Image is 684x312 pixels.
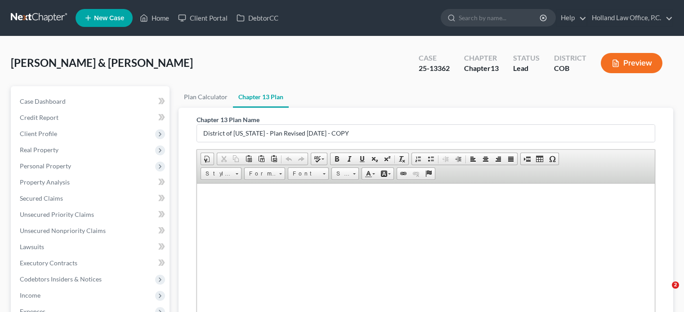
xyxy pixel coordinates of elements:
[331,167,359,180] a: Size
[197,125,655,142] input: Enter name...
[20,275,102,283] span: Codebtors Insiders & Notices
[20,178,70,186] span: Property Analysis
[554,63,586,74] div: COB
[20,227,106,234] span: Unsecured Nonpriority Claims
[201,167,241,180] a: Styles
[179,86,233,108] a: Plan Calculator
[601,53,662,73] button: Preview
[13,223,170,239] a: Unsecured Nonpriority Claims
[533,153,546,165] a: Table
[20,194,63,202] span: Secured Claims
[217,153,230,165] a: Cut
[20,162,71,170] span: Personal Property
[201,168,232,180] span: Styles
[295,153,308,165] a: Redo
[378,168,393,180] a: Background Color
[419,63,450,74] div: 25-13362
[467,153,479,165] a: Align Left
[381,153,393,165] a: Superscript
[201,153,214,165] a: Document Properties
[11,56,193,69] span: [PERSON_NAME] & [PERSON_NAME]
[356,153,368,165] a: Underline
[343,153,356,165] a: Italic
[452,153,465,165] a: Increase Indent
[492,153,505,165] a: Align Right
[556,10,586,26] a: Help
[505,153,517,165] a: Justify
[20,211,94,218] span: Unsecured Priority Claims
[20,97,66,105] span: Case Dashboard
[20,291,40,299] span: Income
[13,207,170,223] a: Unsecured Priority Claims
[464,63,499,74] div: Chapter
[422,168,435,180] a: Anchor
[459,9,541,26] input: Search by name...
[20,114,58,121] span: Credit Report
[554,53,586,63] div: District
[513,63,540,74] div: Lead
[439,153,452,165] a: Decrease Indent
[13,110,170,126] a: Credit Report
[332,168,350,180] span: Size
[362,168,378,180] a: Text Color
[13,190,170,207] a: Secured Claims
[410,168,422,180] a: Unlink
[464,53,499,63] div: Chapter
[425,153,437,165] a: Insert/Remove Bulleted List
[20,243,44,250] span: Lawsuits
[242,153,255,165] a: Paste
[491,64,499,72] span: 13
[368,153,381,165] a: Subscript
[672,281,679,289] span: 2
[255,153,268,165] a: Paste as plain text
[20,146,58,154] span: Real Property
[94,15,124,22] span: New Case
[197,115,259,124] label: Chapter 13 Plan Name
[232,10,283,26] a: DebtorCC
[546,153,559,165] a: Insert Special Character
[513,53,540,63] div: Status
[268,153,280,165] a: Paste from Word
[13,174,170,190] a: Property Analysis
[13,255,170,271] a: Executory Contracts
[245,168,276,180] span: Format
[20,259,77,267] span: Executory Contracts
[230,153,242,165] a: Copy
[282,153,295,165] a: Undo
[20,130,57,137] span: Client Profile
[653,281,675,303] iframe: Intercom live chat
[244,167,285,180] a: Format
[331,153,343,165] a: Bold
[233,86,289,108] a: Chapter 13 Plan
[521,153,533,165] a: Insert Page Break for Printing
[479,153,492,165] a: Center
[174,10,232,26] a: Client Portal
[13,93,170,110] a: Case Dashboard
[587,10,673,26] a: Holland Law Office, P.C.
[412,153,425,165] a: Insert/Remove Numbered List
[311,153,327,165] a: Spell Checker
[135,10,174,26] a: Home
[288,167,329,180] a: Font
[288,168,320,180] span: Font
[13,239,170,255] a: Lawsuits
[397,168,410,180] a: Link
[419,53,450,63] div: Case
[396,153,408,165] a: Remove Format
